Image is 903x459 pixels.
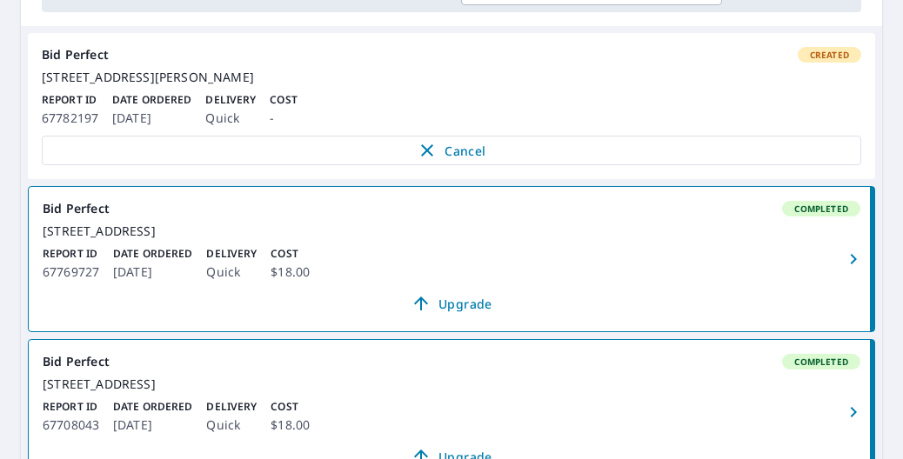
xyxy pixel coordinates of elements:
[43,246,99,262] p: Report ID
[43,223,860,239] div: [STREET_ADDRESS]
[271,246,310,262] p: Cost
[43,262,99,283] p: 67769727
[271,415,310,436] p: $18.00
[271,262,310,283] p: $18.00
[270,108,297,129] p: -
[784,203,859,215] span: Completed
[205,92,256,108] p: Delivery
[42,70,861,85] div: [STREET_ADDRESS][PERSON_NAME]
[42,92,98,108] p: Report ID
[205,108,256,129] p: Quick
[43,376,860,392] div: [STREET_ADDRESS]
[113,246,192,262] p: Date Ordered
[28,33,875,179] a: Bid PerfectCreated[STREET_ADDRESS][PERSON_NAME]Report ID67782197Date Ordered[DATE]DeliveryQuickCo...
[113,415,192,436] p: [DATE]
[43,415,99,436] p: 67708043
[113,399,192,415] p: Date Ordered
[113,262,192,283] p: [DATE]
[784,356,859,368] span: Completed
[206,246,257,262] p: Delivery
[42,136,861,165] button: Cancel
[112,92,191,108] p: Date Ordered
[42,47,861,63] div: Bid Perfect
[270,92,297,108] p: Cost
[206,415,257,436] p: Quick
[206,262,257,283] p: Quick
[43,399,99,415] p: Report ID
[799,49,860,61] span: Created
[271,399,310,415] p: Cost
[42,108,98,129] p: 67782197
[53,293,850,314] span: Upgrade
[206,399,257,415] p: Delivery
[112,108,191,129] p: [DATE]
[43,354,860,369] div: Bid Perfect
[60,140,843,161] span: Cancel
[29,187,874,331] a: Bid PerfectCompleted[STREET_ADDRESS]Report ID67769727Date Ordered[DATE]DeliveryQuickCost$18.00Upg...
[43,201,860,216] div: Bid Perfect
[43,289,860,317] a: Upgrade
